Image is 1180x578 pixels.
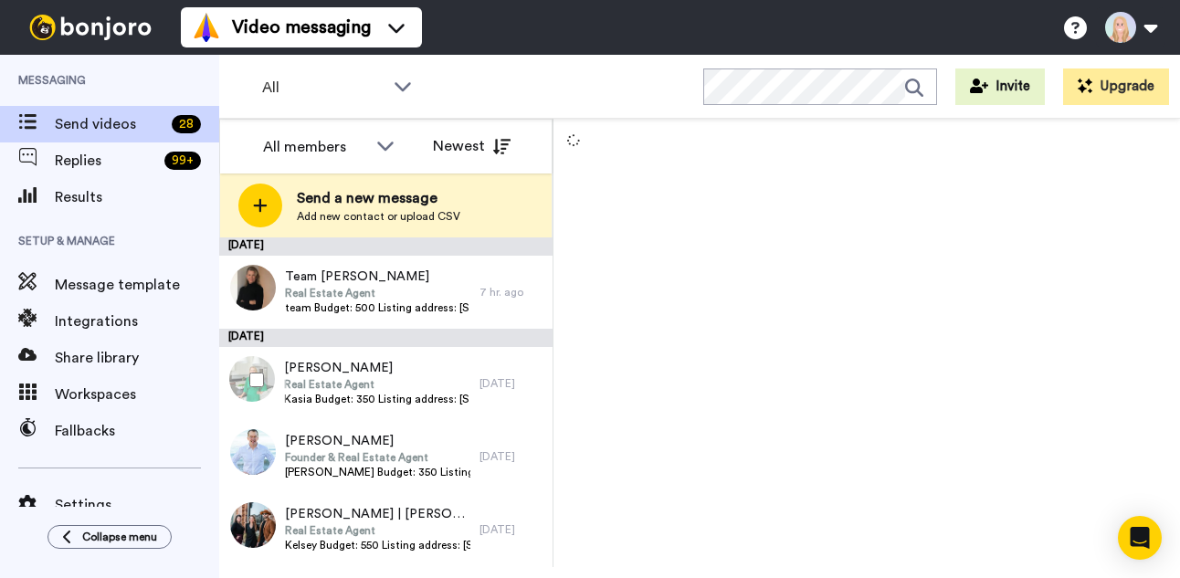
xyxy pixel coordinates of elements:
img: vm-color.svg [192,13,221,42]
span: [PERSON_NAME] | [PERSON_NAME] Mountain Collective [285,505,470,523]
span: All [262,77,385,99]
span: Team [PERSON_NAME] [285,268,470,286]
span: Real Estate Agent [284,377,470,392]
div: [DATE] [479,522,543,537]
span: Add new contact or upload CSV [297,209,460,224]
span: Results [55,186,219,208]
span: Message template [55,274,219,296]
span: [PERSON_NAME] [284,359,470,377]
span: Send a new message [297,187,460,209]
span: [PERSON_NAME] [285,432,470,450]
span: Real Estate Agent [285,286,470,300]
span: Collapse menu [82,530,157,544]
button: Upgrade [1063,68,1169,105]
span: Fallbacks [55,420,219,442]
div: All members [263,136,367,158]
span: Replies [55,150,157,172]
button: Newest [419,128,524,164]
span: [PERSON_NAME] Budget: 350 Listing address: [STREET_ADDRESS] Databox Link: [URL][DOMAIN_NAME] [285,465,470,479]
div: Open Intercom Messenger [1118,516,1162,560]
div: 7 hr. ago [479,285,543,300]
img: 479e5166-5c09-4b63-a35c-576591aeef30.jpg [230,429,276,475]
div: 99 + [164,152,201,170]
span: Share library [55,347,219,369]
span: Workspaces [55,384,219,405]
div: 28 [172,115,201,133]
div: [DATE] [219,329,553,347]
img: 86936b41-2b23-44d7-a2e9-6cc33da23396.jpg [230,502,276,548]
img: 485055ec-f025-4fce-aa4f-d9bda62b840e.jpg [230,265,276,310]
button: Invite [955,68,1045,105]
div: [DATE] [219,237,553,256]
span: Integrations [55,310,219,332]
span: team Budget: 500 Listing address: [STREET_ADDRESS] Databox Link: [URL][DOMAIN_NAME] [285,300,470,315]
span: Settings [55,494,219,516]
span: Send videos [55,113,164,135]
img: bj-logo-header-white.svg [22,15,159,40]
button: Collapse menu [47,525,172,549]
span: Kelsey Budget: 550 Listing address: [STREET_ADDRESS] Databox Link: [URL][DOMAIN_NAME] [285,538,470,552]
span: Real Estate Agent [285,523,470,538]
span: Founder & Real Estate Agent [285,450,470,465]
span: Video messaging [232,15,371,40]
div: [DATE] [479,449,543,464]
div: [DATE] [479,376,543,391]
span: Kasia Budget: 350 Listing address: [STREET_ADDRESS][PERSON_NAME][PERSON_NAME] Databox Link: [URL]... [284,392,470,406]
